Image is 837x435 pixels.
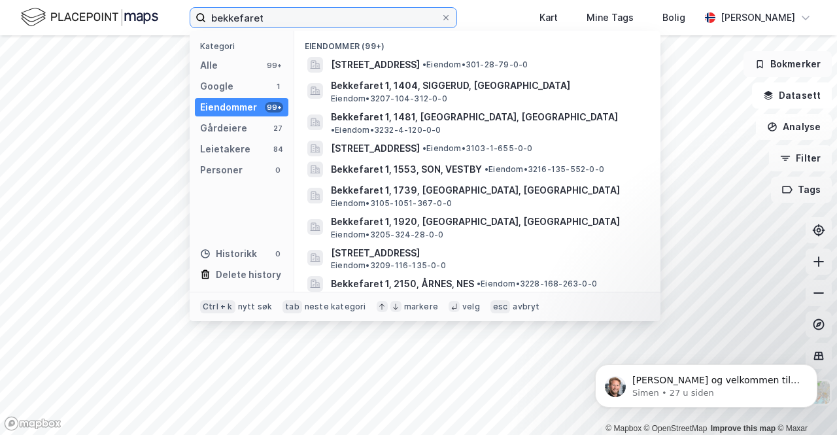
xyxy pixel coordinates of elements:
div: nytt søk [238,302,273,312]
div: 0 [273,165,283,175]
span: [STREET_ADDRESS] [331,141,420,156]
span: Bekkefaret 1, 1404, SIGGERUD, [GEOGRAPHIC_DATA] [331,78,645,94]
span: [STREET_ADDRESS] [331,57,420,73]
div: 99+ [265,102,283,113]
input: Søk på adresse, matrikkel, gårdeiere, leietakere eller personer [206,8,441,27]
span: • [477,279,481,288]
span: • [422,60,426,69]
div: Google [200,78,233,94]
span: • [485,164,488,174]
span: Eiendom • 3232-4-120-0-0 [331,125,441,135]
button: Datasett [752,82,832,109]
div: neste kategori [305,302,366,312]
div: Bolig [662,10,685,26]
span: Eiendom • 3205-324-28-0-0 [331,230,444,240]
span: Eiendom • 3216-135-552-0-0 [485,164,604,175]
a: Mapbox homepage [4,416,61,431]
div: 1 [273,81,283,92]
div: Historikk [200,246,257,262]
span: Bekkefaret 1, 2150, ÅRNES, NES [331,276,474,292]
div: Kart [539,10,558,26]
div: Gårdeiere [200,120,247,136]
div: markere [404,302,438,312]
div: 27 [273,123,283,133]
a: OpenStreetMap [644,424,708,433]
div: Eiendommer [200,99,257,115]
span: Eiendom • 3228-168-263-0-0 [477,279,597,289]
div: esc [490,300,511,313]
span: [STREET_ADDRESS] [331,245,645,261]
div: avbryt [513,302,539,312]
div: Ctrl + k [200,300,235,313]
div: Leietakere [200,141,250,157]
img: logo.f888ab2527a4732fd821a326f86c7f29.svg [21,6,158,29]
span: Bekkefaret 1, 1739, [GEOGRAPHIC_DATA], [GEOGRAPHIC_DATA] [331,183,645,198]
div: Alle [200,58,218,73]
span: Eiendom • 301-28-79-0-0 [422,60,528,70]
button: Filter [769,145,832,171]
iframe: Intercom notifications melding [575,337,837,428]
div: 0 [273,249,283,259]
div: Delete history [216,267,281,283]
span: Bekkefaret 1, 1481, [GEOGRAPHIC_DATA], [GEOGRAPHIC_DATA] [331,109,618,125]
div: tab [282,300,302,313]
div: 84 [273,144,283,154]
a: Mapbox [606,424,641,433]
span: • [422,143,426,153]
span: • [331,125,335,135]
a: Improve this map [711,424,776,433]
button: Analyse [756,114,832,140]
div: [PERSON_NAME] [721,10,795,26]
div: Kategori [200,41,288,51]
span: Eiendom • 3209-116-135-0-0 [331,260,446,271]
div: Mine Tags [587,10,634,26]
div: Eiendommer (99+) [294,31,660,54]
span: Bekkefaret 1, 1920, [GEOGRAPHIC_DATA], [GEOGRAPHIC_DATA] [331,214,645,230]
div: velg [462,302,480,312]
span: Eiendom • 3105-1051-367-0-0 [331,198,452,209]
button: Tags [771,177,832,203]
span: Bekkefaret 1, 1553, SON, VESTBY [331,162,482,177]
span: Eiendom • 3207-104-312-0-0 [331,94,447,104]
button: Bokmerker [743,51,832,77]
div: Personer [200,162,243,178]
div: 99+ [265,60,283,71]
span: Eiendom • 3103-1-655-0-0 [422,143,533,154]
